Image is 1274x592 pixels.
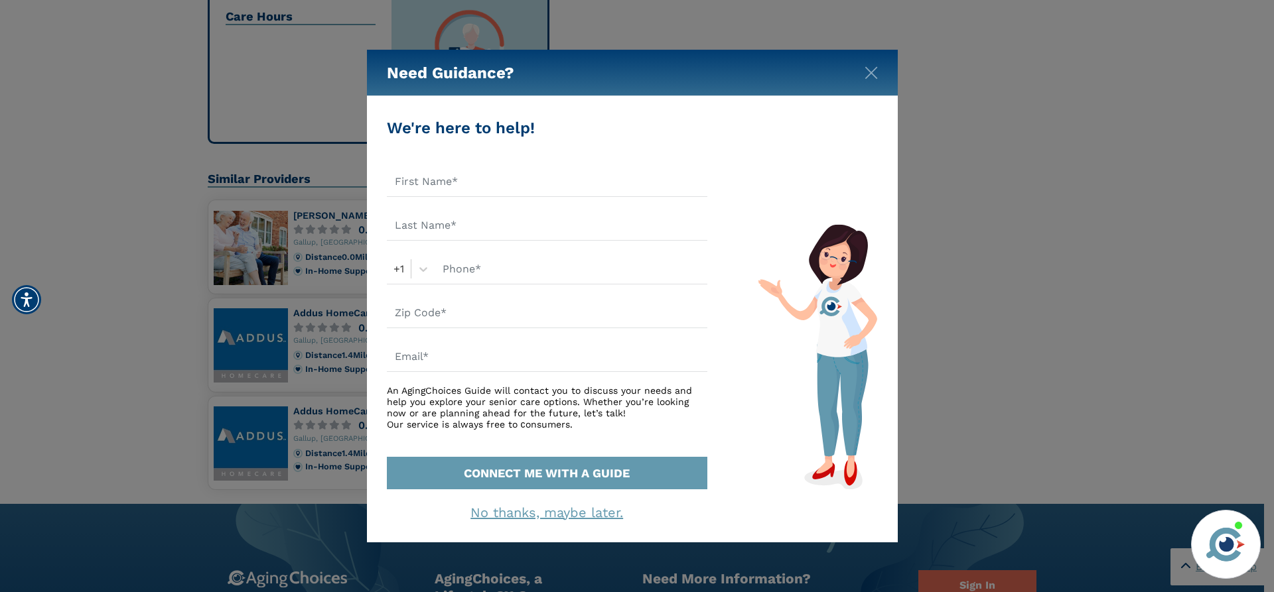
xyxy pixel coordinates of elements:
input: First Name* [387,166,707,197]
input: Email* [387,341,707,372]
img: avatar [1203,522,1248,567]
input: Phone* [435,254,707,284]
img: match-guide-form.svg [758,224,877,489]
button: CONNECT ME WITH A GUIDE [387,457,707,489]
div: An AgingChoices Guide will contact you to discuss your needs and help you explore your senior car... [387,385,707,430]
button: Close [865,64,878,77]
h5: Need Guidance? [387,50,514,96]
div: We're here to help! [387,116,707,140]
iframe: iframe [1011,321,1261,502]
input: Last Name* [387,210,707,241]
div: Accessibility Menu [12,285,41,314]
input: Zip Code* [387,298,707,328]
img: modal-close.svg [865,66,878,80]
a: No thanks, maybe later. [470,504,623,520]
